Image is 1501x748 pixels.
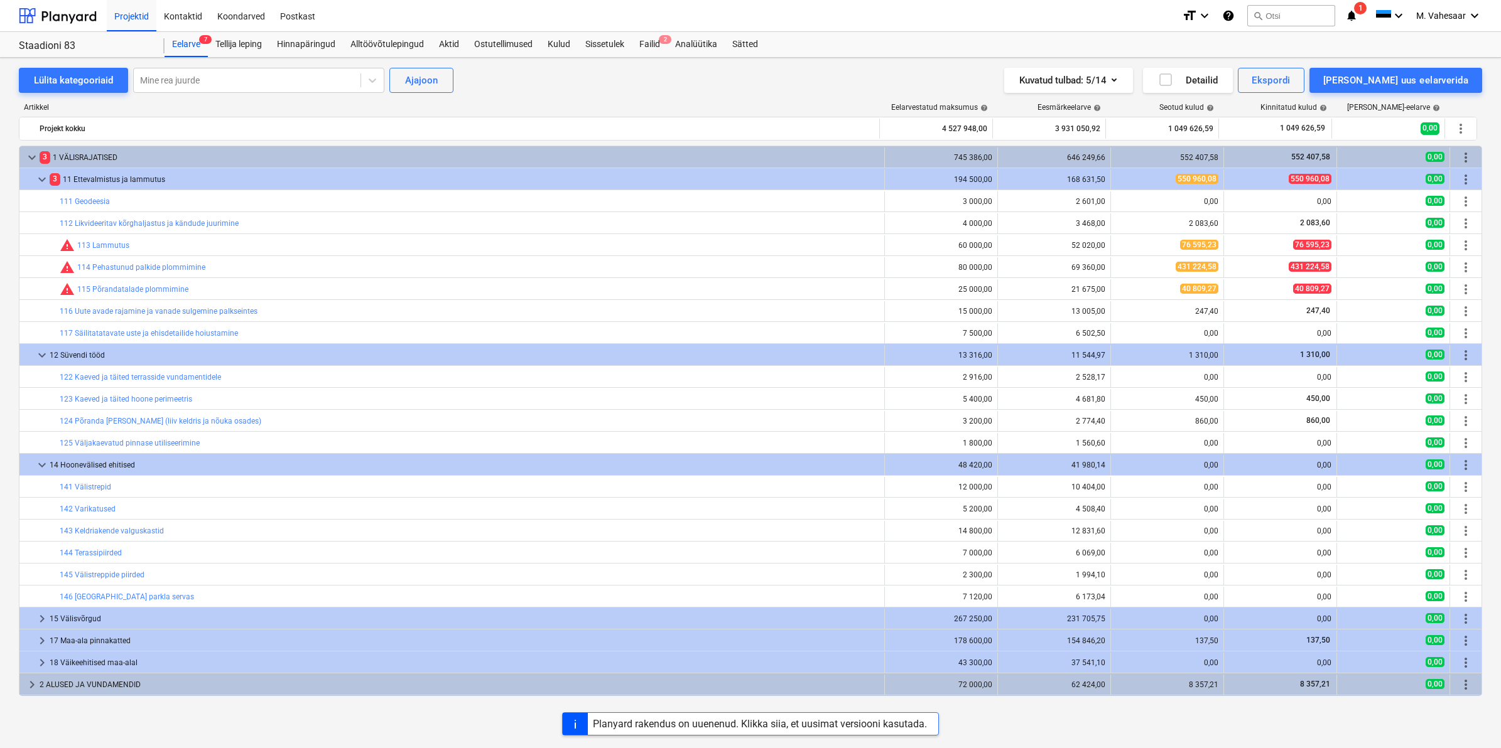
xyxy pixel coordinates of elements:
span: 7 [199,35,212,44]
a: Aktid [431,32,467,57]
span: 0,00 [1426,591,1444,601]
div: 0,00 [1116,592,1218,601]
div: 14 Hoonevälised ehitised [50,455,879,475]
div: 4 527 948,00 [885,119,987,139]
div: 1 800,00 [890,439,992,447]
div: 137,50 [1116,636,1218,645]
div: 0,00 [1116,373,1218,382]
button: Ajajoon [389,68,453,93]
div: 194 500,00 [890,175,992,184]
div: 6 173,04 [1003,592,1105,601]
div: 0,00 [1229,505,1331,513]
span: Rohkem tegevusi [1458,260,1473,275]
div: 6 069,00 [1003,548,1105,557]
div: 2 916,00 [890,373,992,382]
div: 2 300,00 [890,570,992,579]
div: 5 200,00 [890,505,992,513]
div: 0,00 [1116,570,1218,579]
span: Rohkem tegevusi [1458,194,1473,209]
div: 1 560,60 [1003,439,1105,447]
span: Rohkem tegevusi [1458,633,1473,648]
div: 13 005,00 [1003,307,1105,316]
div: 6 502,50 [1003,329,1105,338]
div: 52 020,00 [1003,241,1105,250]
span: 1 049 626,59 [1279,123,1326,134]
div: 0,00 [1116,439,1218,447]
div: 15 Välisvõrgud [50,609,879,629]
a: Kulud [540,32,578,57]
span: 0,00 [1426,613,1444,623]
span: 0,00 [1426,525,1444,535]
span: keyboard_arrow_down [35,172,50,187]
div: 7 500,00 [890,329,992,338]
span: 431 224,58 [1176,262,1218,272]
div: 8 357,21 [1116,680,1218,689]
div: Ostutellimused [467,32,540,57]
span: 552 407,58 [1290,152,1331,161]
span: keyboard_arrow_down [35,457,50,473]
div: 0,00 [1229,329,1331,338]
div: Ekspordi [1252,72,1290,88]
span: 0,00 [1426,152,1444,162]
span: 247,40 [1305,306,1331,315]
button: Ekspordi [1238,68,1304,93]
div: 2 528,17 [1003,373,1105,382]
div: 0,00 [1229,439,1331,447]
div: 0,00 [1229,658,1331,667]
span: Seotud kulud ületavad prognoosi [60,260,75,275]
span: Rohkem tegevusi [1458,150,1473,165]
div: 11 Ettevalmistus ja lammutus [50,169,879,190]
span: help [1317,104,1327,112]
span: 860,00 [1305,416,1331,425]
div: 4 000,00 [890,219,992,228]
div: 860,00 [1116,417,1218,425]
button: Kuvatud tulbad:5/14 [1004,68,1133,93]
span: 0,00 [1426,437,1444,447]
div: Lülita kategooriaid [34,72,113,88]
div: 0,00 [1116,614,1218,623]
div: 12 000,00 [890,483,992,491]
div: Failid [632,32,668,57]
div: 12 831,60 [1003,526,1105,535]
div: 0,00 [1116,461,1218,469]
span: 0,00 [1426,393,1444,403]
div: 1 049 626,59 [1111,119,1213,139]
span: help [1204,104,1214,112]
span: Rohkem tegevusi [1458,414,1473,429]
div: 15 000,00 [890,307,992,316]
a: Analüütika [668,32,725,57]
div: 10 404,00 [1003,483,1105,491]
div: 745 386,00 [890,153,992,162]
a: 113 Lammutus [77,241,129,250]
div: Projekt kokku [40,119,874,139]
span: 450,00 [1305,394,1331,403]
span: 0,00 [1426,174,1444,184]
div: Planyard rakendus on uuenenud. Klikka siia, et uusimat versiooni kasutada. [593,718,927,730]
div: 2 ALUSED JA VUNDAMENDID [40,675,879,695]
div: 0,00 [1229,526,1331,535]
div: Alltöövõtulepingud [343,32,431,57]
div: 0,00 [1229,461,1331,469]
div: 18 Väikeehitised maa-alal [50,653,879,673]
span: 2 083,60 [1299,218,1331,227]
div: 4 681,80 [1003,395,1105,403]
span: 431 224,58 [1289,262,1331,272]
button: Detailid [1143,68,1233,93]
div: 646 249,66 [1003,153,1105,162]
div: 3 931 050,92 [998,119,1100,139]
div: 13 316,00 [890,351,992,360]
div: Kinnitatud kulud [1260,103,1327,112]
span: 40 809,27 [1180,284,1218,294]
div: Eelarve [165,32,208,57]
span: Rohkem tegevusi [1458,326,1473,341]
span: help [1430,104,1440,112]
span: 0,00 [1426,328,1444,338]
div: 41 980,14 [1003,461,1105,469]
div: 267 250,00 [890,614,992,623]
span: 0,00 [1426,284,1444,294]
span: Rohkem tegevusi [1458,172,1473,187]
a: Hinnapäringud [269,32,343,57]
span: Rohkem tegevusi [1458,589,1473,604]
div: 25 000,00 [890,285,992,294]
span: keyboard_arrow_down [35,348,50,363]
